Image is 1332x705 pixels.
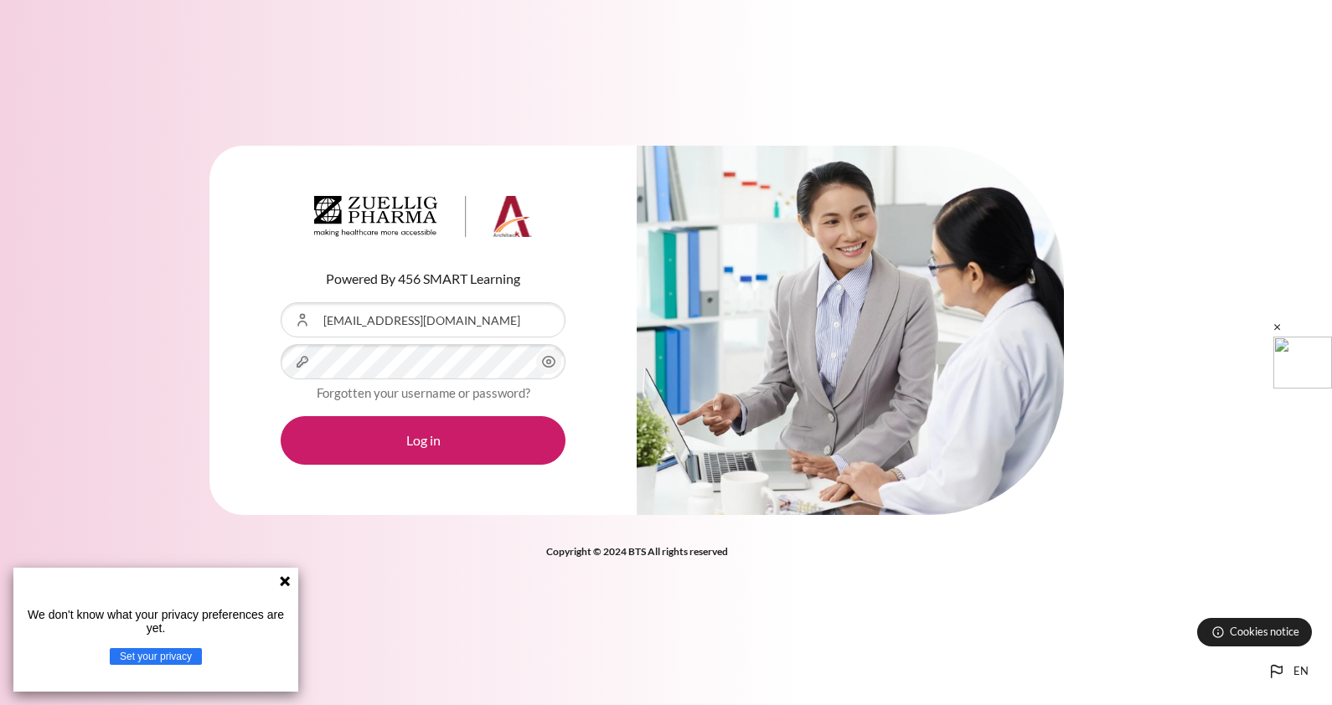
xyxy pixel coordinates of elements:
[281,302,565,337] input: Username or Email Address
[281,416,565,465] button: Log in
[1230,624,1299,640] span: Cookies notice
[1197,618,1312,646] button: Cookies notice
[1273,318,1281,334] span: ×
[314,196,532,238] img: Architeck
[546,545,728,558] strong: Copyright © 2024 BTS All rights reserved
[1260,655,1315,688] button: Languages
[317,385,530,400] a: Forgotten your username or password?
[1293,663,1309,680] span: en
[314,196,532,244] a: Architeck
[1273,337,1332,389] img: logo2.png
[20,608,292,635] p: We don't know what your privacy preferences are yet.
[110,648,202,665] button: Set your privacy
[281,269,565,289] p: Powered By 456 SMART Learning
